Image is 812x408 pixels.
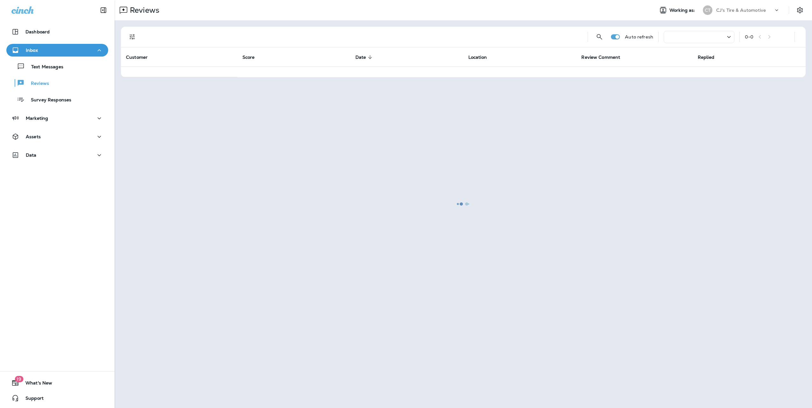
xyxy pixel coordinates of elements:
[6,112,108,125] button: Marketing
[26,116,48,121] p: Marketing
[6,60,108,73] button: Text Messages
[6,76,108,90] button: Reviews
[19,396,44,403] span: Support
[6,149,108,161] button: Data
[15,376,23,382] span: 19
[6,130,108,143] button: Assets
[26,153,37,158] p: Data
[6,93,108,106] button: Survey Responses
[6,25,108,38] button: Dashboard
[6,392,108,405] button: Support
[24,81,49,87] p: Reviews
[25,29,50,34] p: Dashboard
[6,377,108,389] button: 19What's New
[94,4,112,17] button: Collapse Sidebar
[6,44,108,57] button: Inbox
[25,64,63,70] p: Text Messages
[19,380,52,388] span: What's New
[26,134,41,139] p: Assets
[26,48,38,53] p: Inbox
[24,97,71,103] p: Survey Responses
